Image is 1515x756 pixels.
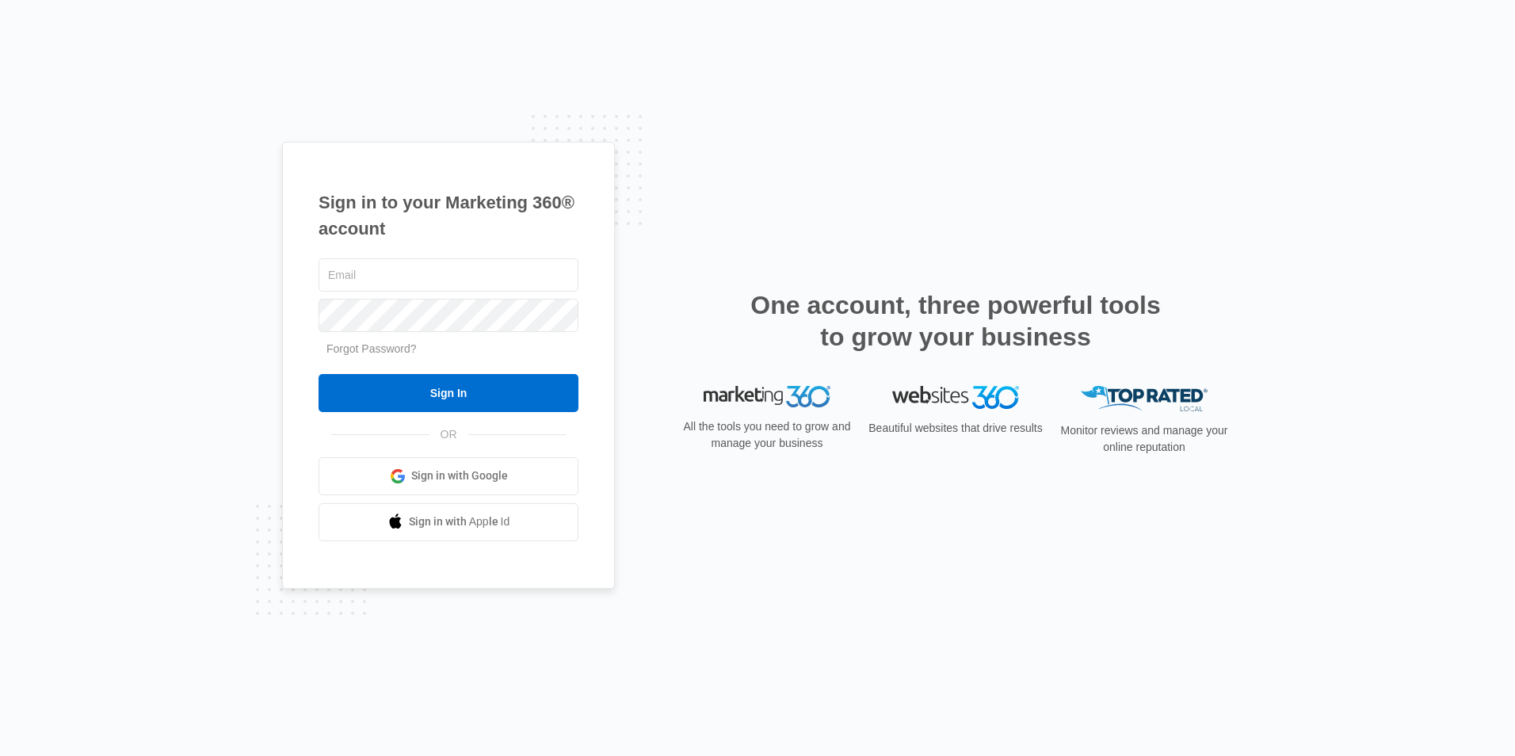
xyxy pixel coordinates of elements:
[411,468,508,484] span: Sign in with Google
[892,386,1019,409] img: Websites 360
[319,374,578,412] input: Sign In
[319,457,578,495] a: Sign in with Google
[319,258,578,292] input: Email
[678,418,856,452] p: All the tools you need to grow and manage your business
[704,386,830,408] img: Marketing 360
[326,342,417,355] a: Forgot Password?
[746,289,1166,353] h2: One account, three powerful tools to grow your business
[1055,422,1233,456] p: Monitor reviews and manage your online reputation
[409,514,510,530] span: Sign in with Apple Id
[867,420,1044,437] p: Beautiful websites that drive results
[319,189,578,242] h1: Sign in to your Marketing 360® account
[1081,386,1208,412] img: Top Rated Local
[319,503,578,541] a: Sign in with Apple Id
[429,426,468,443] span: OR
